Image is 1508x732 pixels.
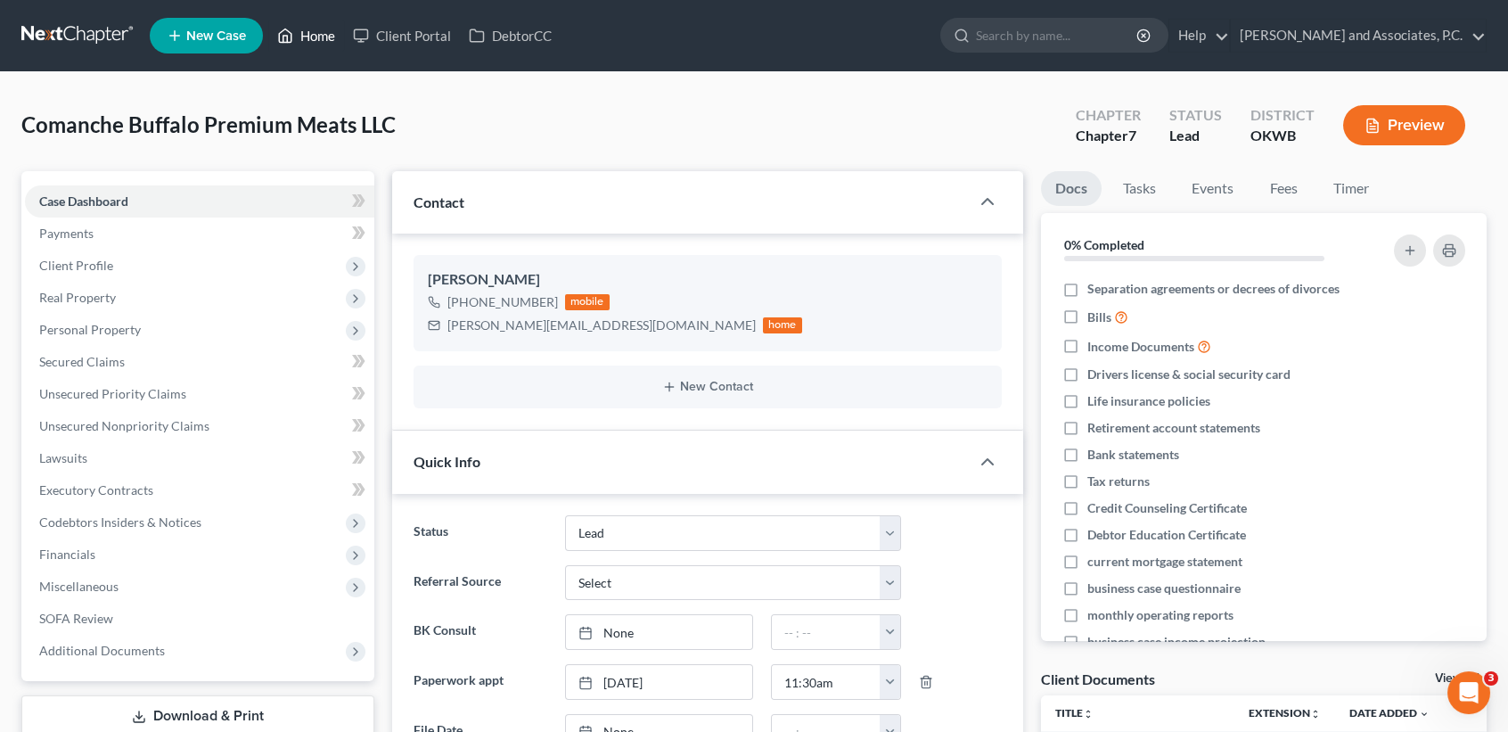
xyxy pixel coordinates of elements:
[39,643,165,658] span: Additional Documents
[25,378,374,410] a: Unsecured Priority Claims
[405,664,556,700] label: Paperwork appt
[447,293,558,311] div: [PHONE_NUMBER]
[39,547,95,562] span: Financials
[1109,171,1170,206] a: Tasks
[25,185,374,218] a: Case Dashboard
[1419,709,1430,720] i: expand_more
[39,354,125,369] span: Secured Claims
[1087,526,1246,544] span: Debtor Education Certificate
[39,418,209,433] span: Unsecured Nonpriority Claims
[1231,20,1486,52] a: [PERSON_NAME] and Associates, P.C.
[1169,126,1222,146] div: Lead
[1250,126,1315,146] div: OKWB
[1087,308,1111,326] span: Bills
[25,603,374,635] a: SOFA Review
[1087,366,1291,383] span: Drivers license & social security card
[1064,237,1144,252] strong: 0% Completed
[25,442,374,474] a: Lawsuits
[1249,706,1321,720] a: Extensionunfold_more
[1083,709,1094,720] i: unfold_more
[39,258,113,273] span: Client Profile
[39,322,141,337] span: Personal Property
[1087,280,1340,298] span: Separation agreements or decrees of divorces
[186,29,246,43] span: New Case
[566,615,752,649] a: None
[1076,126,1141,146] div: Chapter
[1169,105,1222,126] div: Status
[39,514,201,530] span: Codebtors Insiders & Notices
[25,346,374,378] a: Secured Claims
[1087,499,1247,517] span: Credit Counseling Certificate
[1319,171,1383,206] a: Timer
[39,579,119,594] span: Miscellaneous
[565,294,610,310] div: mobile
[1128,127,1136,144] span: 7
[39,482,153,498] span: Executory Contracts
[460,20,561,52] a: DebtorCC
[1435,672,1479,685] a: View All
[1310,709,1321,720] i: unfold_more
[39,450,87,465] span: Lawsuits
[1087,580,1241,597] span: business case questionnaire
[1087,473,1150,490] span: Tax returns
[428,269,988,291] div: [PERSON_NAME]
[39,290,116,305] span: Real Property
[414,453,480,470] span: Quick Info
[1343,105,1465,145] button: Preview
[1087,446,1179,464] span: Bank statements
[25,474,374,506] a: Executory Contracts
[1250,105,1315,126] div: District
[447,317,756,334] div: [PERSON_NAME][EMAIL_ADDRESS][DOMAIN_NAME]
[772,665,881,699] input: -- : --
[405,565,556,601] label: Referral Source
[25,410,374,442] a: Unsecured Nonpriority Claims
[21,111,396,137] span: Comanche Buffalo Premium Meats LLC
[1087,392,1210,410] span: Life insurance policies
[1087,419,1260,437] span: Retirement account statements
[1041,171,1102,206] a: Docs
[39,226,94,241] span: Payments
[39,386,186,401] span: Unsecured Priority Claims
[1255,171,1312,206] a: Fees
[414,193,464,210] span: Contact
[268,20,344,52] a: Home
[1055,706,1094,720] a: Titleunfold_more
[566,665,752,699] a: [DATE]
[39,611,113,626] span: SOFA Review
[405,515,556,551] label: Status
[1041,670,1155,688] div: Client Documents
[1087,633,1266,651] span: business case income projection
[1076,105,1141,126] div: Chapter
[1349,706,1430,720] a: Date Added expand_more
[772,615,881,649] input: -- : --
[344,20,460,52] a: Client Portal
[1087,553,1242,571] span: current mortgage statement
[1087,606,1233,624] span: monthly operating reports
[39,193,128,209] span: Case Dashboard
[976,19,1139,52] input: Search by name...
[1169,20,1229,52] a: Help
[405,614,556,650] label: BK Consult
[1087,338,1194,356] span: Income Documents
[1447,671,1490,714] iframe: Intercom live chat
[25,218,374,250] a: Payments
[763,317,802,333] div: home
[1177,171,1248,206] a: Events
[1484,671,1498,686] span: 3
[428,380,988,394] button: New Contact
